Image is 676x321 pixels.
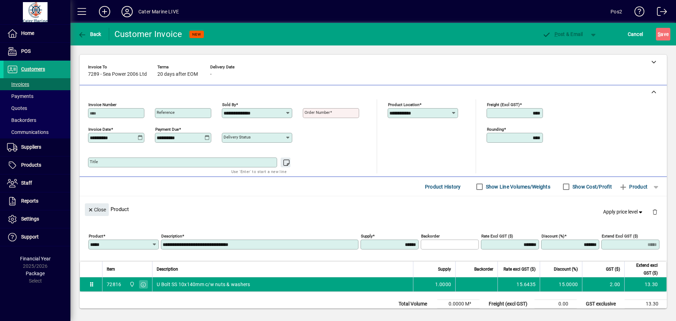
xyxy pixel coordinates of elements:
[629,1,645,24] a: Knowledge Base
[157,72,198,77] span: 20 days after EOM
[474,265,493,273] span: Backorder
[4,90,70,102] a: Payments
[21,198,38,204] span: Reports
[4,25,70,42] a: Home
[21,180,32,186] span: Staff
[21,48,31,54] span: POS
[555,31,558,37] span: P
[161,234,182,239] mat-label: Description
[114,29,182,40] div: Customer Invoice
[615,180,651,193] button: Product
[157,281,250,288] span: U Bolt SS 10x140mm c/w nuts & washers
[4,114,70,126] a: Backorders
[4,174,70,192] a: Staff
[658,29,669,40] span: ave
[554,265,578,273] span: Discount (%)
[222,102,236,107] mat-label: Sold by
[4,156,70,174] a: Products
[600,206,647,218] button: Apply price level
[4,138,70,156] a: Suppliers
[80,196,667,222] div: Product
[78,31,101,37] span: Back
[88,204,106,216] span: Close
[388,102,419,107] mat-label: Product location
[138,6,179,17] div: Cater Marine LIVE
[88,102,117,107] mat-label: Invoice number
[421,234,440,239] mat-label: Backorder
[157,265,178,273] span: Description
[21,66,45,72] span: Customers
[534,300,577,308] td: 0.00
[21,234,39,240] span: Support
[21,216,39,222] span: Settings
[626,28,645,41] button: Cancel
[7,117,36,123] span: Backorders
[646,209,663,215] app-page-header-button: Delete
[70,28,109,41] app-page-header-button: Back
[582,300,625,308] td: GST exclusive
[7,81,29,87] span: Invoices
[7,129,49,135] span: Communications
[438,265,451,273] span: Supply
[4,210,70,228] a: Settings
[542,31,583,37] span: ost & Email
[88,72,147,77] span: 7289 - Sea Power 2006 Ltd
[485,308,534,317] td: Rounding
[582,308,625,317] td: GST
[540,277,582,291] td: 15.0000
[484,183,550,190] label: Show Line Volumes/Weights
[4,43,70,60] a: POS
[611,6,622,17] div: Pos2
[4,78,70,90] a: Invoices
[534,308,577,317] td: 0.00
[83,206,111,212] app-page-header-button: Close
[481,234,513,239] mat-label: Rate excl GST ($)
[224,135,251,140] mat-label: Delivery status
[435,281,451,288] span: 1.0000
[127,280,136,288] span: Cater Marine
[503,265,536,273] span: Rate excl GST ($)
[155,127,179,132] mat-label: Payment due
[658,31,661,37] span: S
[437,300,480,308] td: 0.0000 M³
[624,277,666,291] td: 13.30
[21,162,41,168] span: Products
[4,192,70,210] a: Reports
[625,300,667,308] td: 13.30
[85,203,109,216] button: Close
[646,203,663,220] button: Delete
[485,300,534,308] td: Freight (excl GST)
[93,5,116,18] button: Add
[4,126,70,138] a: Communications
[116,5,138,18] button: Profile
[582,277,624,291] td: 2.00
[21,144,41,150] span: Suppliers
[603,208,644,216] span: Apply price level
[107,281,121,288] div: 72816
[542,234,564,239] mat-label: Discount (%)
[629,261,658,277] span: Extend excl GST ($)
[26,271,45,276] span: Package
[395,300,437,308] td: Total Volume
[89,234,103,239] mat-label: Product
[210,72,212,77] span: -
[487,102,520,107] mat-label: Freight (excl GST)
[361,234,373,239] mat-label: Supply
[88,127,111,132] mat-label: Invoice date
[602,234,638,239] mat-label: Extend excl GST ($)
[90,159,98,164] mat-label: Title
[502,281,536,288] div: 15.6435
[656,28,670,41] button: Save
[619,181,647,192] span: Product
[606,265,620,273] span: GST ($)
[231,167,287,175] mat-hint: Use 'Enter' to start a new line
[21,30,34,36] span: Home
[395,308,437,317] td: Total Weight
[539,28,587,41] button: Post & Email
[4,102,70,114] a: Quotes
[437,308,480,317] td: 0.0000 Kg
[4,228,70,246] a: Support
[422,180,464,193] button: Product History
[20,256,51,261] span: Financial Year
[157,110,175,115] mat-label: Reference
